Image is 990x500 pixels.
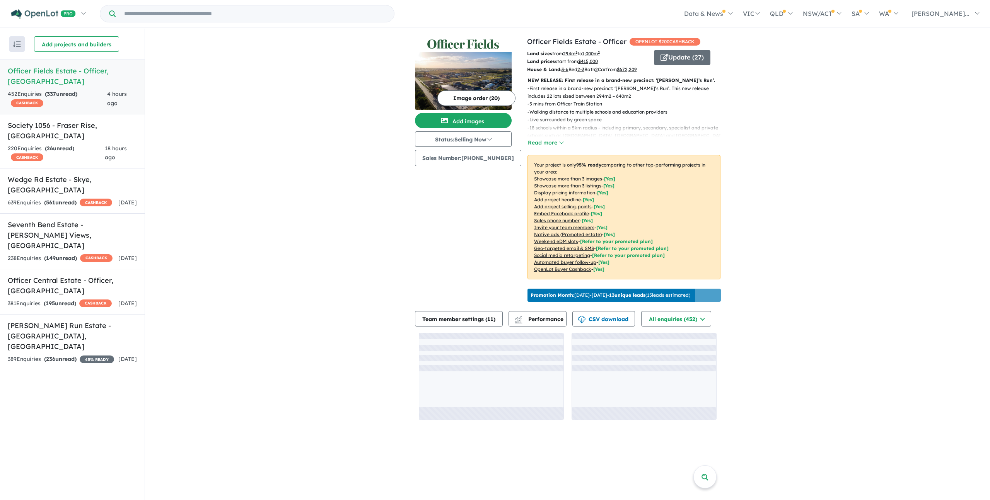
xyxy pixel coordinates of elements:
img: Officer Fields Estate - Officer Logo [418,39,509,49]
span: to [577,51,600,56]
strong: ( unread) [44,355,77,362]
span: 561 [46,199,55,206]
b: Land prices [527,58,555,64]
p: - 18 schools within a 5km radius - including primary, secondary, specialist and private schools s... [527,124,727,140]
span: [DATE] [118,300,137,307]
span: CASHBACK [11,153,43,161]
h5: Society 1056 - Fraser Rise , [GEOGRAPHIC_DATA] [8,120,137,141]
span: Performance [516,316,563,323]
span: OPENLOT $ 200 CASHBACK [630,38,700,46]
p: Your project is only comparing to other top-performing projects in your area: - - - - - - - - - -... [527,155,720,279]
span: [Refer to your promoted plan] [580,238,653,244]
span: [ Yes ] [591,211,602,216]
u: Native ads (Promoted estate) [534,231,602,237]
u: 3-6 [562,66,568,72]
div: 452 Enquir ies [8,90,107,108]
u: Embed Facebook profile [534,211,589,216]
u: 294 m [563,51,577,56]
p: Bed Bath Car from [527,66,648,73]
img: download icon [578,316,585,323]
span: 337 [47,90,56,97]
b: Promotion Month: [531,292,574,298]
span: [ Yes ] [596,224,608,230]
button: Update (27) [654,50,710,65]
input: Try estate name, suburb, builder or developer [117,5,393,22]
span: [ Yes ] [597,190,608,196]
u: Showcase more than 3 images [534,176,602,182]
strong: ( unread) [44,255,77,262]
button: CSV download [572,311,635,327]
span: [Yes] [593,266,604,272]
span: 236 [46,355,55,362]
strong: ( unread) [45,145,74,152]
p: - 5 mins from Officer Train Station [527,100,727,108]
button: Read more [527,138,564,147]
span: [Yes] [598,259,609,265]
div: 639 Enquir ies [8,198,112,207]
u: Add project selling-points [534,204,592,209]
button: Team member settings (11) [415,311,503,327]
span: 26 [47,145,53,152]
u: 2 [595,66,598,72]
u: Weekend eDM slots [534,238,578,244]
strong: ( unread) [44,199,77,206]
p: - Live surrounded by green space [527,116,727,124]
span: [Refer to your promoted plan] [596,245,669,251]
span: [ Yes ] [603,183,614,189]
img: Openlot PRO Logo White [11,9,76,19]
span: [ Yes ] [604,176,615,182]
sup: 2 [598,50,600,54]
h5: [PERSON_NAME] Run Estate - [GEOGRAPHIC_DATA] , [GEOGRAPHIC_DATA] [8,320,137,352]
h5: Seventh Bend Estate - [PERSON_NAME] Views , [GEOGRAPHIC_DATA] [8,219,137,251]
strong: ( unread) [45,90,77,97]
h5: Officer Central Estate - Officer , [GEOGRAPHIC_DATA] [8,275,137,296]
h5: Officer Fields Estate - Officer , [GEOGRAPHIC_DATA] [8,66,137,87]
span: [DATE] [118,355,137,362]
p: start from [527,58,648,65]
strong: ( unread) [44,300,76,307]
img: line-chart.svg [515,316,522,320]
u: Geo-targeted email & SMS [534,245,594,251]
button: Add images [415,113,512,128]
u: Showcase more than 3 listings [534,183,601,189]
button: Status:Selling Now [415,131,512,147]
span: 4 hours ago [107,90,127,107]
u: 1,000 m [582,51,600,56]
button: Image order (20) [437,90,515,106]
u: Invite your team members [534,224,594,230]
u: Display pricing information [534,190,595,196]
span: [ Yes ] [583,197,594,202]
a: Officer Fields Estate - Officer LogoOfficer Fields Estate - Officer [415,36,512,110]
u: 2-3 [577,66,584,72]
span: 45 % READY [80,355,114,363]
span: CASHBACK [80,199,112,206]
img: bar-chart.svg [515,318,522,323]
u: Automated buyer follow-up [534,259,596,265]
span: 18 hours ago [105,145,127,161]
div: 389 Enquir ies [8,355,114,364]
u: Add project headline [534,197,581,202]
span: [DATE] [118,255,137,262]
span: CASHBACK [11,99,43,107]
button: Add projects and builders [34,36,119,52]
b: 95 % ready [576,162,601,168]
img: sort.svg [13,41,21,47]
p: - Walking distance to multiple schools and education providers [527,108,727,116]
b: 13 unique leads [609,292,645,298]
img: Officer Fields Estate - Officer [415,52,512,110]
span: [Refer to your promoted plan] [592,252,665,258]
span: CASHBACK [79,299,112,307]
a: Officer Fields Estate - Officer [527,37,626,46]
u: Sales phone number [534,218,580,223]
p: from [527,50,648,58]
b: House & Land: [527,66,562,72]
sup: 2 [575,50,577,54]
div: 220 Enquir ies [8,144,105,163]
u: Social media retargeting [534,252,590,258]
span: [ Yes ] [582,218,593,223]
u: OpenLot Buyer Cashback [534,266,591,272]
b: Land sizes [527,51,552,56]
span: 195 [46,300,55,307]
button: All enquiries (452) [641,311,711,327]
span: [DATE] [118,199,137,206]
